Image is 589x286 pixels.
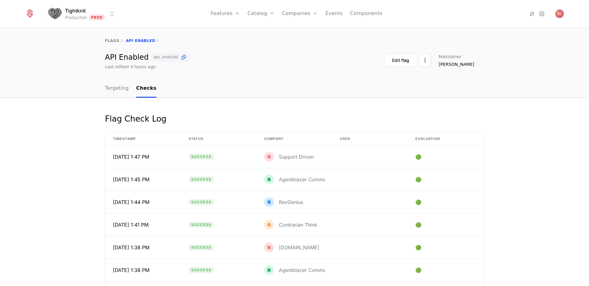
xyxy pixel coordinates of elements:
img: Stephen Cook [555,9,564,18]
span: 🟢 [415,244,423,251]
th: User [333,133,408,145]
button: Select environment [49,7,116,21]
div: Contrarian Think [264,220,317,230]
div: Support Driven [264,152,314,162]
span: Success [189,154,214,160]
span: 🟢 [415,176,423,183]
div: Last edited 4 hours ago [105,64,156,70]
div: Production [65,14,87,21]
div: Agentblazer Community [264,175,325,184]
div: Edit flag [392,57,409,63]
span: [DATE] 1:38 PM [113,244,149,251]
img: Contrarian Think [264,220,274,230]
div: Clay.com [264,243,319,252]
div: Agentblazer Community [279,268,335,273]
nav: Main [105,80,484,98]
div: API Enabled [105,53,189,62]
th: Status [181,133,257,145]
th: Evaluation [408,133,484,145]
img: Agentblazer Community [264,265,274,275]
a: flags [105,39,119,43]
span: api_enabled [154,55,178,59]
span: Tightknit [65,7,86,14]
a: Targeting [105,80,129,98]
div: Agentblazer Community [279,177,335,182]
span: Prod [89,14,105,21]
span: Maintainer [439,55,462,59]
button: Open user button [555,9,564,18]
span: Success [189,222,214,228]
span: 🟢 [415,198,423,206]
div: [DOMAIN_NAME] [279,245,319,250]
th: Timestamp [106,133,181,145]
span: Success [189,176,214,183]
button: Select action [419,54,431,66]
span: [DATE] 1:41 PM [113,221,148,228]
div: RevGenius [264,197,303,207]
span: Success [189,244,214,250]
span: 🟢 [415,153,423,160]
span: 🟢 [415,221,423,228]
span: Success [189,199,214,205]
div: Agentblazer Community [264,265,325,275]
ul: Choose Sub Page [105,80,156,98]
div: RevGenius [279,200,303,205]
span: [DATE] 1:45 PM [113,176,149,183]
a: Checks [136,80,156,98]
img: Tightknit [47,6,62,21]
img: Clay.com [264,243,274,252]
img: RevGenius [264,197,274,207]
button: Edit flag [384,54,417,66]
img: Support Driven [264,152,274,162]
div: Flag Check Log [105,113,167,125]
span: [DATE] 1:38 PM [113,266,149,274]
img: Agentblazer Community [264,175,274,184]
th: Company [257,133,333,145]
span: Success [189,267,214,273]
span: [PERSON_NAME] [439,61,474,67]
div: Support Driven [279,154,314,159]
span: [DATE] 1:44 PM [113,198,149,206]
a: Integrations [528,10,536,17]
span: [DATE] 1:47 PM [113,153,149,160]
div: Contrarian Think [279,222,317,227]
a: Settings [538,10,545,17]
span: 🟢 [415,266,423,274]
